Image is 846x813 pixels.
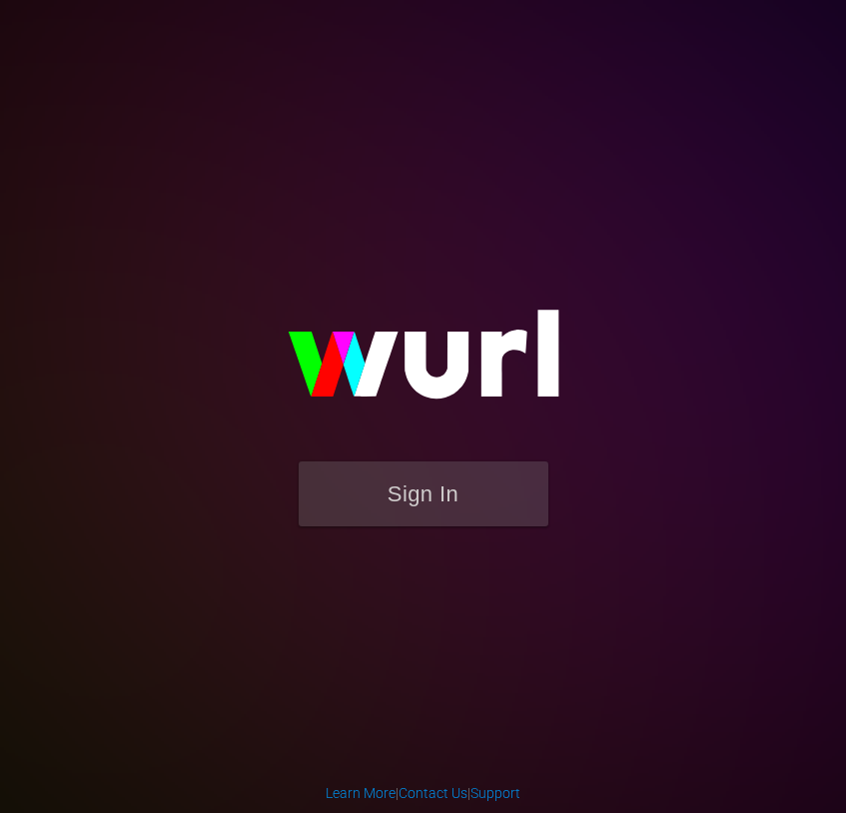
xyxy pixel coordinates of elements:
[326,783,520,803] div: | |
[399,785,467,801] a: Contact Us
[326,785,396,801] a: Learn More
[224,267,623,460] img: wurl-logo-on-black-223613ac3d8ba8fe6dc639794a292ebdb59501304c7dfd60c99c58986ef67473.svg
[470,785,520,801] a: Support
[299,461,548,526] button: Sign In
